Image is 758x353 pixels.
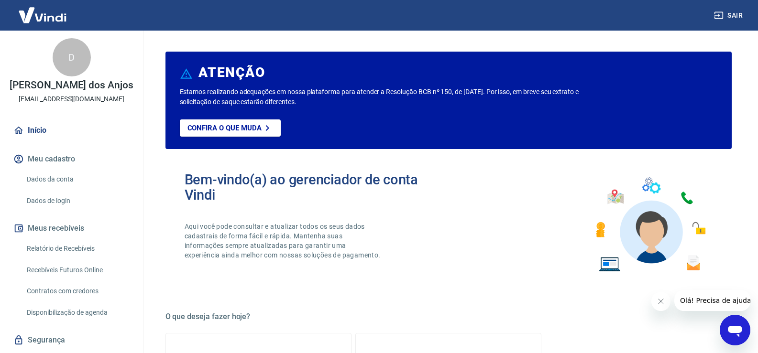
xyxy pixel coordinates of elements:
iframe: Fechar mensagem [651,292,670,311]
span: Olá! Precisa de ajuda? [6,7,80,14]
button: Meus recebíveis [11,218,132,239]
img: Vindi [11,0,74,30]
h5: O que deseja fazer hoje? [165,312,732,321]
a: Início [11,120,132,141]
p: Estamos realizando adequações em nossa plataforma para atender a Resolução BCB nº 150, de [DATE].... [180,87,610,107]
a: Dados da conta [23,170,132,189]
p: Confira o que muda [187,124,262,132]
div: D [53,38,91,76]
h6: ATENÇÃO [198,68,265,77]
a: Recebíveis Futuros Online [23,260,132,280]
a: Dados de login [23,191,132,211]
a: Relatório de Recebíveis [23,239,132,258]
button: Sair [712,7,747,24]
p: Aqui você pode consultar e atualizar todos os seus dados cadastrais de forma fácil e rápida. Mant... [185,222,383,260]
a: Segurança [11,330,132,351]
h2: Bem-vindo(a) ao gerenciador de conta Vindi [185,172,449,203]
button: Meu cadastro [11,149,132,170]
a: Disponibilização de agenda [23,303,132,322]
p: [PERSON_NAME] dos Anjos [10,80,133,90]
a: Contratos com credores [23,281,132,301]
p: [EMAIL_ADDRESS][DOMAIN_NAME] [19,94,124,104]
img: Imagem de um avatar masculino com diversos icones exemplificando as funcionalidades do gerenciado... [587,172,713,278]
iframe: Mensagem da empresa [674,290,750,311]
a: Confira o que muda [180,119,281,137]
iframe: Botão para abrir a janela de mensagens [720,315,750,345]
